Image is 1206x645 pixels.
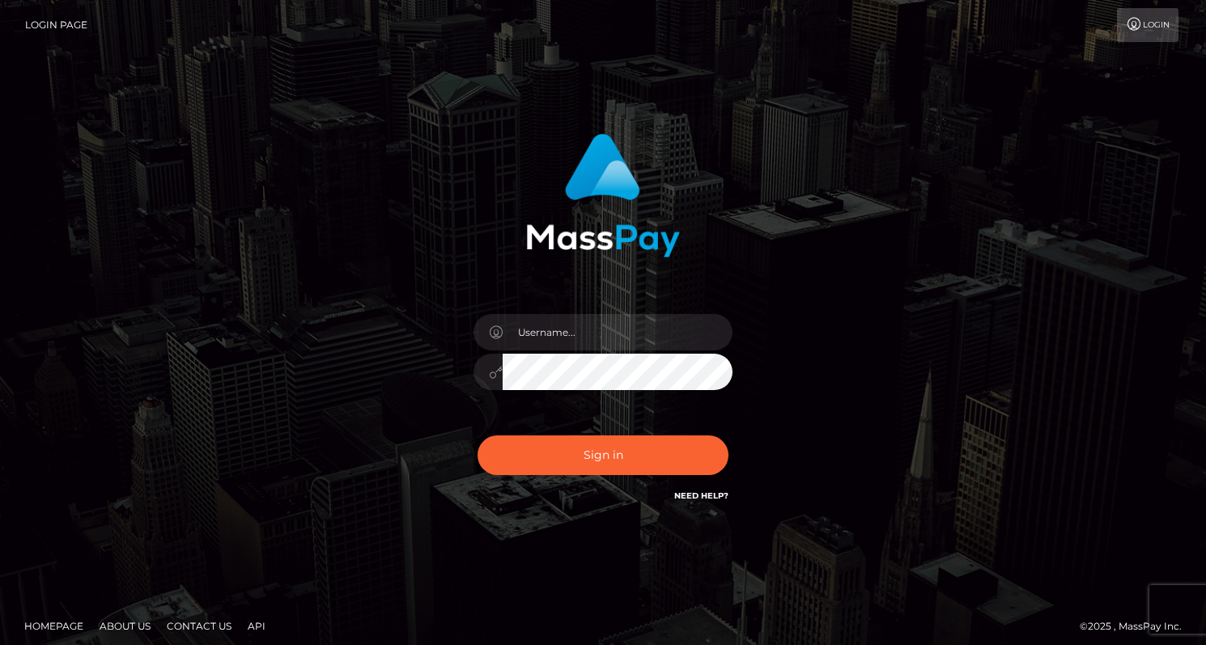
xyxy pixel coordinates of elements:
[25,8,87,42] a: Login Page
[674,490,728,501] a: Need Help?
[160,613,238,639] a: Contact Us
[93,613,157,639] a: About Us
[526,134,680,257] img: MassPay Login
[18,613,90,639] a: Homepage
[241,613,272,639] a: API
[503,314,733,350] input: Username...
[1080,617,1194,635] div: © 2025 , MassPay Inc.
[478,435,728,475] button: Sign in
[1117,8,1178,42] a: Login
